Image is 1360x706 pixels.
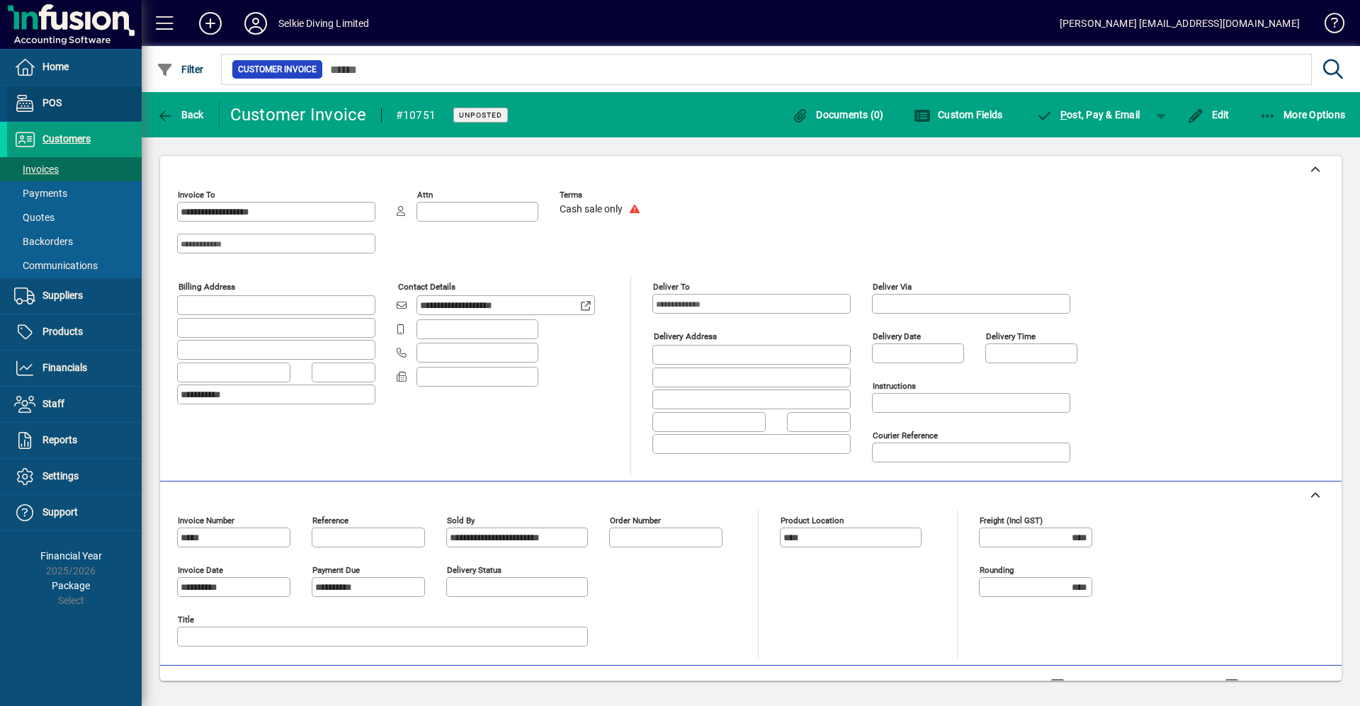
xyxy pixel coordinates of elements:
[312,565,360,575] mat-label: Payment due
[42,398,64,409] span: Staff
[42,61,69,72] span: Home
[42,470,79,482] span: Settings
[447,516,475,525] mat-label: Sold by
[873,282,912,292] mat-label: Deliver via
[14,188,67,199] span: Payments
[396,104,436,127] div: #10751
[610,516,661,525] mat-label: Order number
[7,254,142,278] a: Communications
[178,516,234,525] mat-label: Invoice number
[7,314,142,350] a: Products
[873,381,916,391] mat-label: Instructions
[1256,102,1349,127] button: More Options
[560,190,645,200] span: Terms
[178,190,215,200] mat-label: Invoice To
[910,102,1007,127] button: Custom Fields
[1314,3,1342,49] a: Knowledge Base
[7,50,142,85] a: Home
[7,86,142,121] a: POS
[1067,678,1200,693] label: Show Line Volumes/Weights
[42,97,62,108] span: POS
[1242,678,1324,693] label: Show Cost/Profit
[178,565,223,575] mat-label: Invoice date
[14,164,59,175] span: Invoices
[42,506,78,518] span: Support
[788,102,888,127] button: Documents (0)
[980,565,1014,575] mat-label: Rounding
[14,212,55,223] span: Quotes
[781,516,844,525] mat-label: Product location
[178,615,194,625] mat-label: Title
[42,290,83,301] span: Suppliers
[1060,109,1067,120] span: P
[157,64,204,75] span: Filter
[1187,109,1230,120] span: Edit
[1259,109,1346,120] span: More Options
[188,11,233,36] button: Add
[153,57,208,82] button: Filter
[312,516,348,525] mat-label: Reference
[7,181,142,205] a: Payments
[42,326,83,337] span: Products
[7,205,142,229] a: Quotes
[40,550,102,562] span: Financial Year
[14,236,73,247] span: Backorders
[142,102,220,127] app-page-header-button: Back
[1036,109,1140,120] span: ost, Pay & Email
[873,331,921,341] mat-label: Delivery date
[873,431,938,440] mat-label: Courier Reference
[7,495,142,530] a: Support
[459,110,502,120] span: Unposted
[7,459,142,494] a: Settings
[792,109,884,120] span: Documents (0)
[980,516,1043,525] mat-label: Freight (incl GST)
[153,102,208,127] button: Back
[1028,102,1147,127] button: Post, Pay & Email
[233,11,278,36] button: Profile
[1060,12,1300,35] div: [PERSON_NAME] [EMAIL_ADDRESS][DOMAIN_NAME]
[417,190,433,200] mat-label: Attn
[157,109,204,120] span: Back
[52,580,90,591] span: Package
[7,157,142,181] a: Invoices
[7,423,142,458] a: Reports
[560,204,623,215] span: Cash sale only
[42,133,91,144] span: Customers
[914,109,1003,120] span: Custom Fields
[278,12,370,35] div: Selkie Diving Limited
[447,565,501,575] mat-label: Delivery status
[14,260,98,271] span: Communications
[7,278,142,314] a: Suppliers
[42,434,77,445] span: Reports
[7,229,142,254] a: Backorders
[42,362,87,373] span: Financials
[1184,102,1233,127] button: Edit
[238,62,317,76] span: Customer Invoice
[7,351,142,386] a: Financials
[986,331,1036,341] mat-label: Delivery time
[230,103,367,126] div: Customer Invoice
[7,387,142,422] a: Staff
[653,282,690,292] mat-label: Deliver To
